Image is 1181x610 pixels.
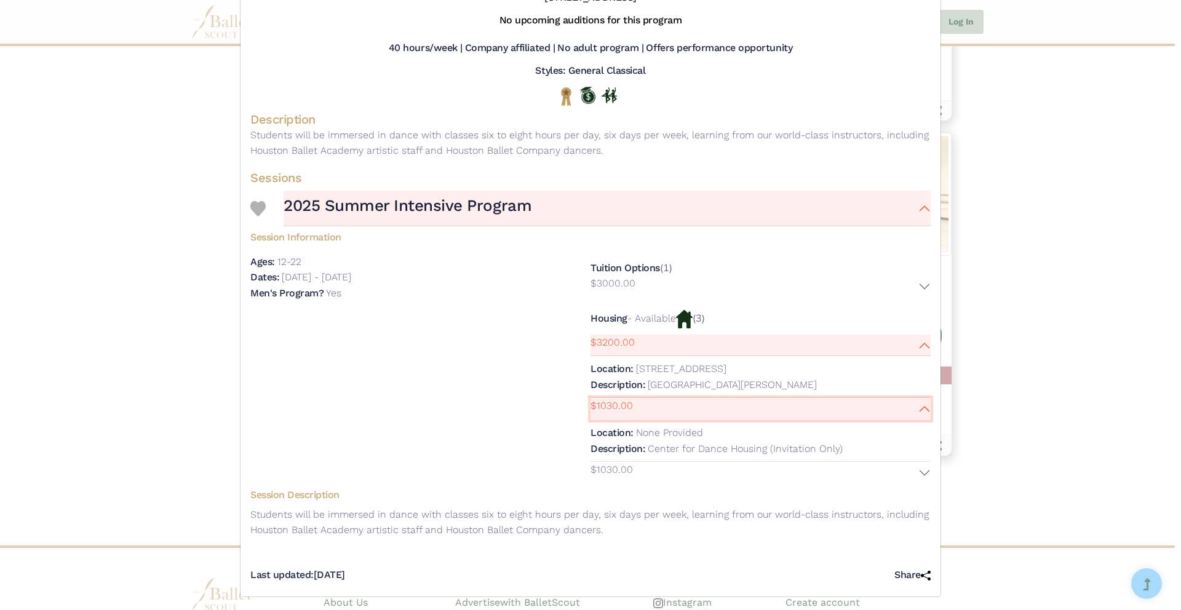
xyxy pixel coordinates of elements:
[250,569,345,582] h5: [DATE]
[590,254,931,304] div: (1)
[250,127,931,159] p: Students will be immersed in dance with classes six to eight hours per day, six days per week, le...
[646,42,792,55] h5: Offers performance opportunity
[590,462,633,478] p: $1030.00
[250,170,931,186] h4: Sessions
[250,287,324,299] h5: Men's Program?
[499,14,682,27] h5: No upcoming auditions for this program
[250,201,266,216] img: Heart
[535,65,645,77] h5: Styles: General Classical
[250,111,931,127] h4: Description
[590,275,635,291] p: $3000.00
[580,87,595,104] img: Offers Scholarship
[590,443,645,454] h5: Description:
[250,489,931,502] h5: Session Description
[326,287,341,299] p: Yes
[284,191,931,226] button: 2025 Summer Intensive Program
[676,310,693,328] img: Housing Available
[590,312,627,324] h5: Housing
[590,398,633,414] p: $1030.00
[648,443,843,454] p: Center for Dance Housing (Invitation Only)
[250,569,314,580] span: Last updated:
[389,42,463,55] h5: 40 hours/week |
[894,569,931,582] h5: Share
[282,271,351,283] p: [DATE] - [DATE]
[590,363,634,374] h5: Location:
[250,226,931,244] h5: Session Information
[590,398,931,420] button: $1030.00
[590,262,660,274] h5: Tuition Options
[636,427,703,438] p: None Provided
[590,304,931,484] div: (3)
[277,256,301,267] p: 12-22
[590,379,645,390] h5: Description:
[590,462,931,484] button: $1030.00
[250,507,931,538] p: Students will be immersed in dance with classes six to eight hours per day, six days per week, le...
[648,379,817,390] p: [GEOGRAPHIC_DATA][PERSON_NAME]
[590,427,634,438] h5: Location:
[284,196,531,216] h3: 2025 Summer Intensive Program
[250,256,275,267] h5: Ages:
[590,335,931,357] button: $3200.00
[590,275,931,298] button: $3000.00
[559,87,574,106] img: National
[557,42,643,55] h5: No adult program |
[627,312,676,324] p: - Available
[602,87,617,103] img: In Person
[590,335,635,351] p: $3200.00
[636,363,726,374] p: [STREET_ADDRESS]
[465,42,555,55] h5: Company affiliated |
[250,271,279,283] h5: Dates:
